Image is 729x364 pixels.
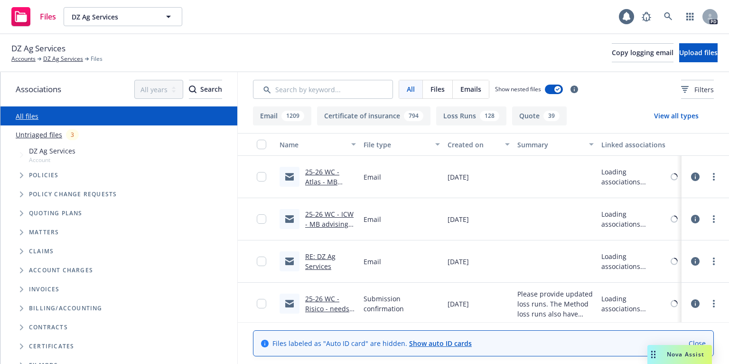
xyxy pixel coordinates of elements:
span: Policies [29,172,59,178]
a: Close [689,338,706,348]
span: [DATE] [448,299,469,309]
button: SearchSearch [189,80,222,99]
div: Summary [517,140,583,150]
div: Search [189,80,222,98]
input: Toggle Row Selected [257,299,266,308]
div: Linked associations [601,140,678,150]
a: Show auto ID cards [409,339,472,348]
div: 128 [480,111,499,121]
span: Files [430,84,445,94]
span: Copy logging email [612,48,673,57]
span: Files [40,13,56,20]
div: Loading associations... [601,167,669,187]
span: Policy change requests [29,192,117,197]
span: Filters [681,85,714,95]
a: more [708,256,720,267]
div: File type [364,140,430,150]
span: Emails [460,84,481,94]
a: 25-26 WC - Risico - needs additional information.msg [305,294,354,343]
button: Quote [512,106,567,125]
a: 25-26 WC - Atlas - MB providing incumbent quote of $900K - Can Atlas compete?.msg [305,167,353,236]
span: Filters [694,85,714,95]
input: Select all [257,140,266,149]
a: Files [8,3,60,30]
a: Accounts [11,55,36,63]
span: Email [364,214,381,224]
button: DZ Ag Services [64,7,182,26]
a: more [708,213,720,225]
span: Quoting plans [29,211,83,216]
svg: Search [189,86,196,93]
span: Submission confirmation [364,294,440,314]
span: Nova Assist [667,350,704,358]
div: Created on [448,140,499,150]
button: Summary [514,133,598,156]
a: more [708,171,720,182]
div: Loading associations... [601,209,669,229]
a: Report a Bug [637,7,656,26]
input: Toggle Row Selected [257,214,266,224]
span: DZ Ag Services [29,146,75,156]
a: Search [659,7,678,26]
button: Created on [444,133,514,156]
span: Billing/Accounting [29,306,103,311]
span: DZ Ag Services [11,42,65,55]
div: 3 [66,129,79,140]
span: Account charges [29,268,93,273]
button: File type [360,133,444,156]
a: Switch app [681,7,700,26]
span: [DATE] [448,214,469,224]
span: [DATE] [448,257,469,267]
button: Linked associations [598,133,682,156]
button: View all types [639,106,714,125]
div: Drag to move [647,345,659,364]
input: Search by keyword... [253,80,393,99]
button: Copy logging email [612,43,673,62]
button: Email [253,106,311,125]
div: Loading associations... [601,294,669,314]
div: Loading associations... [601,251,669,271]
button: Certificate of insurance [317,106,430,125]
span: Show nested files [495,85,541,93]
a: DZ Ag Services [43,55,83,63]
div: 1209 [281,111,304,121]
div: 39 [543,111,560,121]
button: Nova Assist [647,345,712,364]
button: Name [276,133,360,156]
a: more [708,298,720,309]
input: Toggle Row Selected [257,257,266,266]
span: Associations [16,83,61,96]
span: Matters [29,230,59,235]
span: [DATE] [448,172,469,182]
span: Invoices [29,287,60,292]
a: All files [16,112,38,121]
span: All [407,84,415,94]
span: Email [364,172,381,182]
span: Contracts [29,325,68,330]
button: Filters [681,80,714,99]
button: Upload files [679,43,718,62]
div: 794 [404,111,423,121]
a: RE: DZ Ag Services [305,252,336,271]
div: Name [280,140,346,150]
span: Files [91,55,103,63]
span: Claims [29,249,54,254]
span: DZ Ag Services [72,12,154,22]
span: Account [29,156,75,164]
span: Certificates [29,344,74,349]
span: Files labeled as "Auto ID card" are hidden. [272,338,472,348]
span: Please provide updated loss runs. The Method loss runs also have claims duplicated. I have seen t... [517,289,594,319]
button: Loss Runs [436,106,506,125]
a: Untriaged files [16,130,62,140]
span: Email [364,257,381,267]
span: Upload files [679,48,718,57]
input: Toggle Row Selected [257,172,266,182]
a: 25-26 WC - ICW - MB advising on UW questions.msg [305,210,354,249]
div: Tree Example [0,144,237,299]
